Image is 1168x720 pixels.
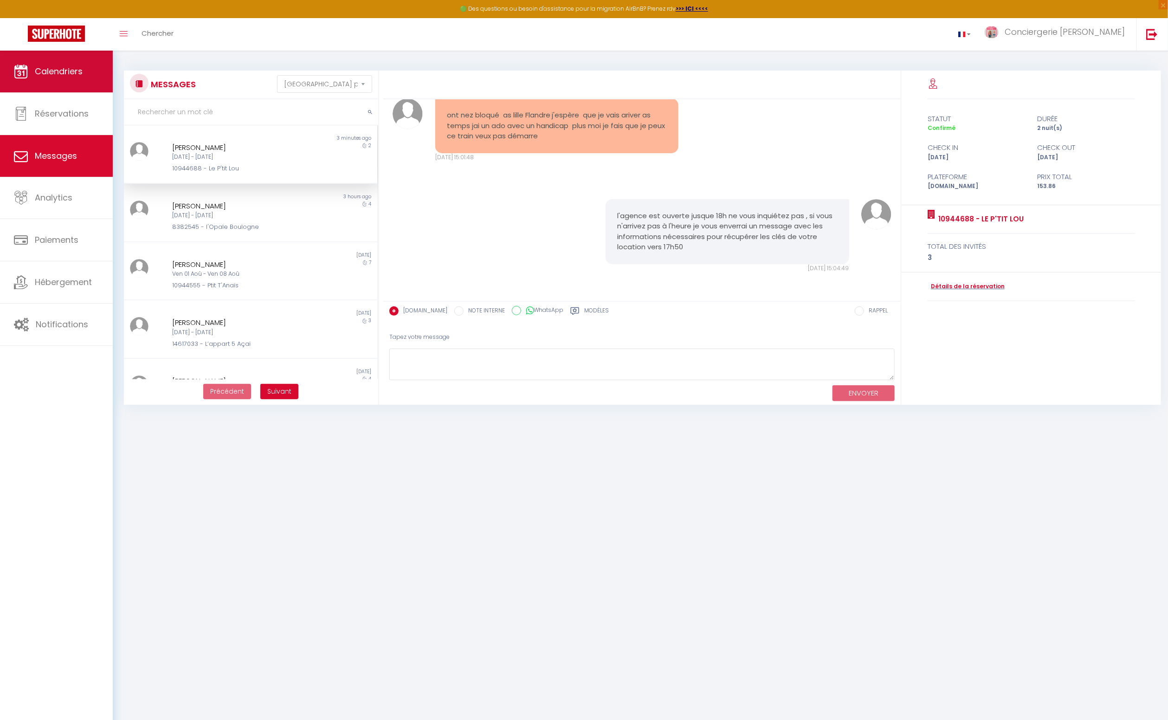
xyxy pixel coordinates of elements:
[142,28,174,38] span: Chercher
[148,74,196,95] h3: MESSAGES
[861,199,892,230] img: ...
[368,317,371,324] span: 3
[251,193,377,201] div: 3 hours ago
[130,317,148,336] img: ...
[584,306,609,318] label: Modèles
[922,153,1032,162] div: [DATE]
[399,306,447,317] label: [DOMAIN_NAME]
[28,26,85,42] img: Super Booking
[368,376,371,383] span: 4
[251,135,377,142] div: 3 minutes ago
[172,164,308,173] div: 10944688 - Le P'tit Lou
[617,211,838,253] pre: l'agence est ouverte jusque 18h ne vous inquiétez pas , si vous n'arrivez pas à l'heure je vous e...
[928,282,1005,291] a: Détails de la réservation
[251,310,377,317] div: [DATE]
[1146,28,1158,40] img: logout
[1032,142,1142,153] div: check out
[864,306,888,317] label: RAPPEL
[251,252,377,259] div: [DATE]
[172,376,308,387] div: [PERSON_NAME]
[1032,182,1142,191] div: 153.86
[1032,113,1142,124] div: durée
[922,113,1032,124] div: statut
[606,264,849,273] div: [DATE] 15:04:49
[210,387,244,396] span: Précédent
[172,201,308,212] div: [PERSON_NAME]
[172,328,308,337] div: [DATE] - [DATE]
[369,259,371,266] span: 7
[464,306,505,317] label: NOTE INTERNE
[922,182,1032,191] div: [DOMAIN_NAME]
[203,384,251,400] button: Previous
[35,108,89,119] span: Réservations
[35,65,83,77] span: Calendriers
[130,259,148,278] img: ...
[172,339,308,349] div: 14617033 - L’appart 5 Açaï
[368,142,371,149] span: 2
[35,192,72,203] span: Analytics
[172,270,308,279] div: Ven 01 Aoû - Ven 08 Aoû
[928,241,1135,252] div: total des invités
[251,368,377,376] div: [DATE]
[35,150,77,162] span: Messages
[172,211,308,220] div: [DATE] - [DATE]
[172,222,308,232] div: 8382545 - l'Opale Boulogne
[447,110,667,142] pre: ont nez bloqué as lille Flandre j'espère que je vais ariver as temps jai un ado avec un handicap ...
[172,142,308,153] div: [PERSON_NAME]
[922,171,1032,182] div: Plateforme
[172,317,308,328] div: [PERSON_NAME]
[124,99,378,125] input: Rechercher un mot clé
[928,252,1135,263] div: 3
[172,281,308,290] div: 10944555 - Ptit T'Anaïs
[172,259,308,270] div: [PERSON_NAME]
[130,142,148,161] img: ...
[36,318,88,330] span: Notifications
[172,153,308,162] div: [DATE] - [DATE]
[267,387,291,396] span: Suivant
[928,124,955,132] span: Confirmé
[985,26,999,38] img: ...
[389,326,895,349] div: Tapez votre message
[135,18,181,51] a: Chercher
[1005,26,1125,38] span: Conciergerie [PERSON_NAME]
[393,98,423,129] img: ...
[368,201,371,208] span: 4
[978,18,1136,51] a: ... Conciergerie [PERSON_NAME]
[35,276,92,288] span: Hébergement
[35,234,78,246] span: Paiements
[521,306,563,316] label: WhatsApp
[1032,124,1142,133] div: 2 nuit(s)
[260,384,298,400] button: Next
[922,142,1032,153] div: check in
[130,376,148,394] img: ...
[130,201,148,219] img: ...
[676,5,708,13] a: >>> ICI <<<<
[832,385,895,402] button: ENVOYER
[435,153,679,162] div: [DATE] 15:01:48
[1032,153,1142,162] div: [DATE]
[935,214,1024,225] a: 10944688 - Le P'tit Lou
[1032,171,1142,182] div: Prix total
